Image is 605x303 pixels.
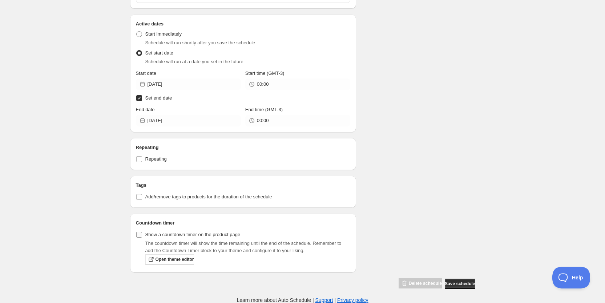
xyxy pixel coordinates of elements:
[145,59,243,64] span: Schedule will run at a date you set in the future
[337,297,368,303] a: Privacy policy
[445,279,475,289] button: Save schedule
[136,20,351,28] h2: Active dates
[145,194,272,199] span: Add/remove tags to products for the duration of the schedule
[136,70,156,76] span: Start date
[145,95,172,101] span: Set end date
[145,240,351,254] p: The countdown timer will show the time remaining until the end of the schedule. Remember to add t...
[156,256,194,262] span: Open theme editor
[245,70,285,76] span: Start time (GMT-3)
[315,297,333,303] a: Support
[136,219,351,227] h2: Countdown timer
[136,107,155,112] span: End date
[136,144,351,151] h2: Repeating
[145,50,173,56] span: Set start date
[552,267,590,288] iframe: Toggle Customer Support
[145,156,167,162] span: Repeating
[245,107,283,112] span: End time (GMT-3)
[445,281,475,287] span: Save schedule
[145,31,182,37] span: Start immediately
[145,232,241,237] span: Show a countdown timer on the product page
[145,40,255,45] span: Schedule will run shortly after you save the schedule
[136,182,351,189] h2: Tags
[145,254,194,264] a: Open theme editor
